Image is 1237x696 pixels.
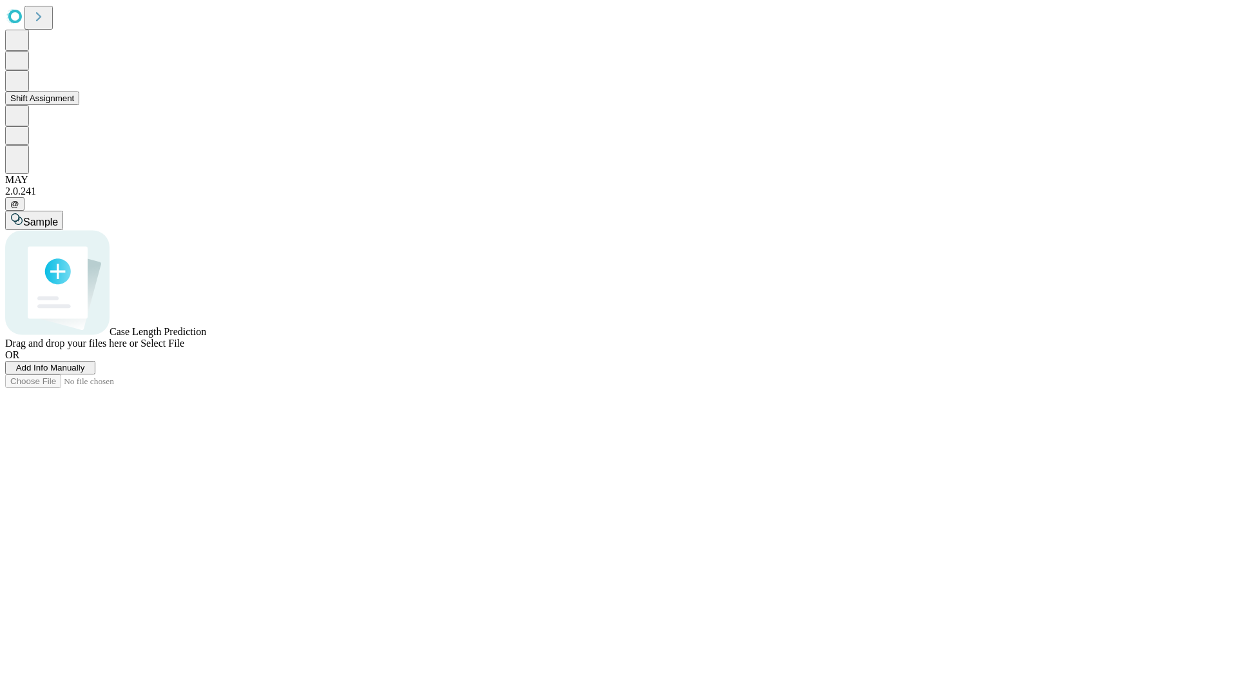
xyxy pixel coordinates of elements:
[10,199,19,209] span: @
[23,217,58,227] span: Sample
[5,92,79,105] button: Shift Assignment
[16,363,85,372] span: Add Info Manually
[140,338,184,349] span: Select File
[5,197,24,211] button: @
[5,174,1232,186] div: MAY
[5,338,138,349] span: Drag and drop your files here or
[5,349,19,360] span: OR
[110,326,206,337] span: Case Length Prediction
[5,211,63,230] button: Sample
[5,186,1232,197] div: 2.0.241
[5,361,95,374] button: Add Info Manually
